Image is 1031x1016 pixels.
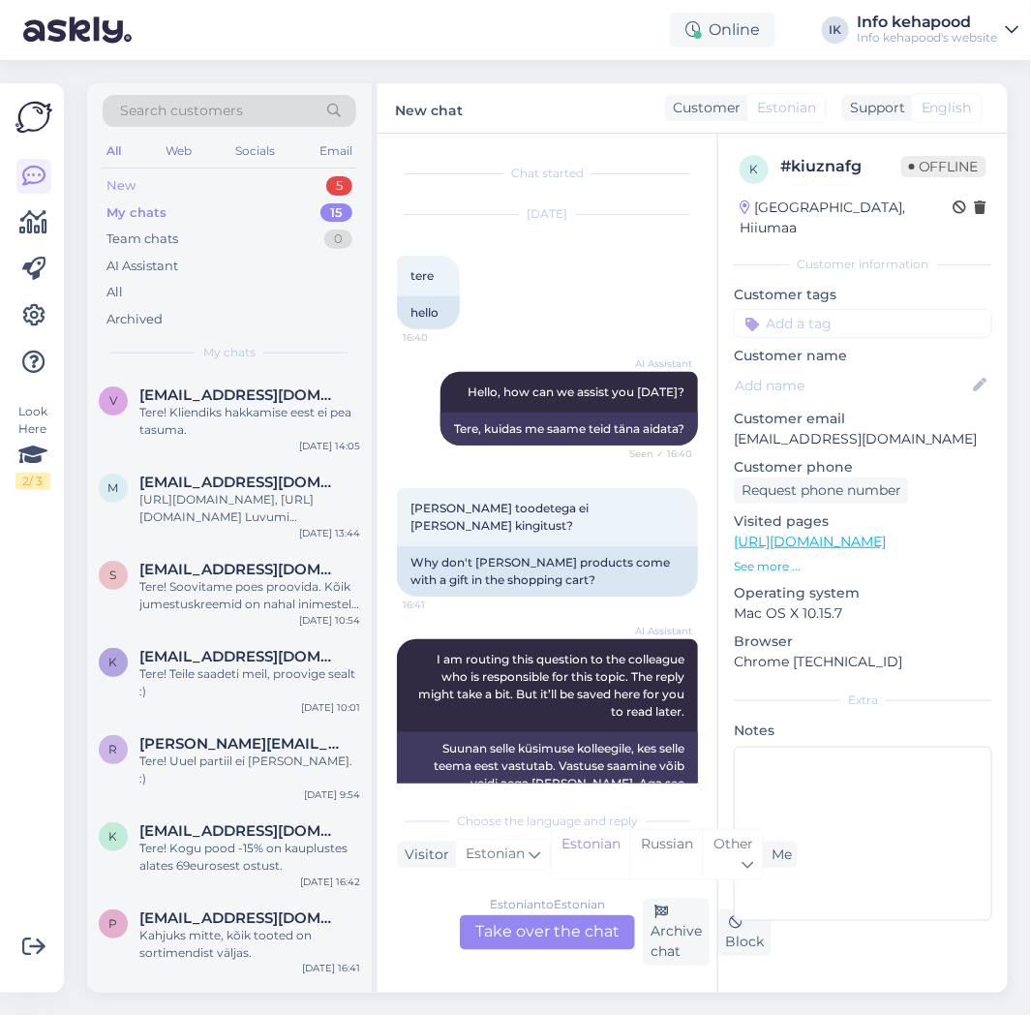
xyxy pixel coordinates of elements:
div: [DATE] 16:42 [300,875,360,889]
div: Look Here [15,403,50,490]
div: AI Assistant [106,257,178,276]
div: [URL][DOMAIN_NAME], [URL][DOMAIN_NAME] Luvumi [PERSON_NAME] geeljas, mis läheb vahuks, aga niisut... [139,491,360,526]
span: English [922,98,972,118]
div: Me [764,845,792,865]
div: Estonian [552,830,630,879]
span: s [110,568,117,582]
span: Other [713,835,753,852]
span: k [750,162,759,176]
p: Customer tags [734,285,992,305]
div: [DATE] 16:41 [302,962,360,976]
span: pilleriin.molder@gmail.com [139,909,341,927]
label: New chat [395,95,463,121]
span: Veera2_8@hotmail.com [139,386,341,404]
div: Why don't [PERSON_NAME] products come with a gift in the shopping cart? [397,546,698,597]
div: Socials [231,139,279,164]
span: rena.kaup@gmail.com [139,735,341,753]
div: Info kehapood [857,15,998,30]
div: 15 [320,203,352,223]
div: Take over the chat [460,915,635,950]
span: r [109,742,118,756]
span: tere [410,268,434,283]
div: Web [162,139,196,164]
span: My chats [203,344,256,361]
div: Suunan selle küsimuse kolleegile, kes selle teema eest vastutab. Vastuse saamine võib veidi aega ... [397,732,698,835]
span: Seen ✓ 16:40 [620,446,692,461]
p: Mac OS X 10.15.7 [734,603,992,624]
div: Support [842,98,905,118]
input: Add name [735,375,970,396]
img: Askly Logo [15,99,52,136]
div: Online [670,13,775,47]
div: 0 [324,230,352,249]
div: [DATE] 14:05 [299,439,360,453]
div: Tere, kuidas me saame teid täna aidata? [440,413,698,446]
div: [GEOGRAPHIC_DATA], Hiiumaa [740,198,954,238]
div: [DATE] 10:01 [301,700,360,715]
div: Archive chat [643,899,710,966]
span: [PERSON_NAME] toodetega ei [PERSON_NAME] kingitust? [410,501,591,533]
div: hello [397,296,460,329]
span: merlemorozova@gmail.com [139,474,341,491]
div: All [106,283,123,302]
div: New [106,176,136,196]
div: 2 / 3 [15,473,50,490]
div: [DATE] 10:54 [299,613,360,628]
span: kirsika.ani@outlook.com [139,822,341,840]
p: [EMAIL_ADDRESS][DOMAIN_NAME] [734,429,992,449]
span: I am routing this question to the colleague who is responsible for this topic. The reply might ta... [418,652,687,719]
span: Search customers [120,101,243,121]
p: Customer name [734,346,992,366]
div: My chats [106,203,167,223]
p: Customer phone [734,457,992,477]
div: # kiuznafg [780,155,901,178]
a: Info kehapoodInfo kehapood's website [857,15,1019,46]
p: Chrome [TECHNICAL_ID] [734,652,992,672]
p: Visited pages [734,511,992,532]
div: Info kehapood's website [857,30,998,46]
span: AI Assistant [620,356,692,371]
span: Estonian [466,844,525,865]
span: V [109,393,117,408]
div: Chat started [397,165,698,182]
div: Tere! Uuel partiil ei [PERSON_NAME]. :) [139,753,360,787]
p: Customer email [734,409,992,429]
p: Operating system [734,583,992,603]
a: [URL][DOMAIN_NAME] [734,533,886,550]
div: Request phone number [734,477,909,504]
span: Estonian [757,98,816,118]
div: [DATE] 13:44 [299,526,360,540]
span: Hello, how can we assist you [DATE]? [468,385,684,399]
div: Tere! Soovitame poes proovida. Kõik jumestuskreemid on nahal inimestel erinevad, oksüdeeruvad [139,578,360,613]
div: Visitor [397,845,449,865]
div: All [103,139,125,164]
div: [DATE] [397,205,698,223]
span: 16:40 [403,330,475,345]
div: Russian [630,830,703,879]
span: AI Assistant [620,624,692,638]
div: Estonian to Estonian [490,896,605,913]
div: Team chats [106,230,178,249]
span: Offline [901,156,986,177]
div: Archived [106,310,163,329]
div: Email [316,139,356,164]
div: Choose the language and reply [397,813,698,830]
div: IK [822,16,849,44]
span: k [109,829,118,844]
div: Tere! Kogu pood -15% on kauplustes alates 69eurosest ostust. [139,840,360,875]
p: Browser [734,631,992,652]
span: p [109,916,118,931]
div: Extra [734,692,992,709]
div: Customer [665,98,741,118]
p: Notes [734,721,992,741]
div: Tere! Teile saadeti meil, proovige sealt :) [139,665,360,700]
span: 16:41 [403,598,475,612]
div: Tere! Kliendiks hakkamise eest ei pea tasuma. [139,404,360,439]
div: Customer information [734,256,992,273]
span: kruushelina@gmail.com [139,648,341,665]
div: [DATE] 9:54 [304,787,360,802]
input: Add a tag [734,309,992,338]
div: Kahjuks mitte, kõik tooted on sortimendist väljas. [139,927,360,962]
span: k [109,655,118,669]
p: See more ... [734,558,992,575]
